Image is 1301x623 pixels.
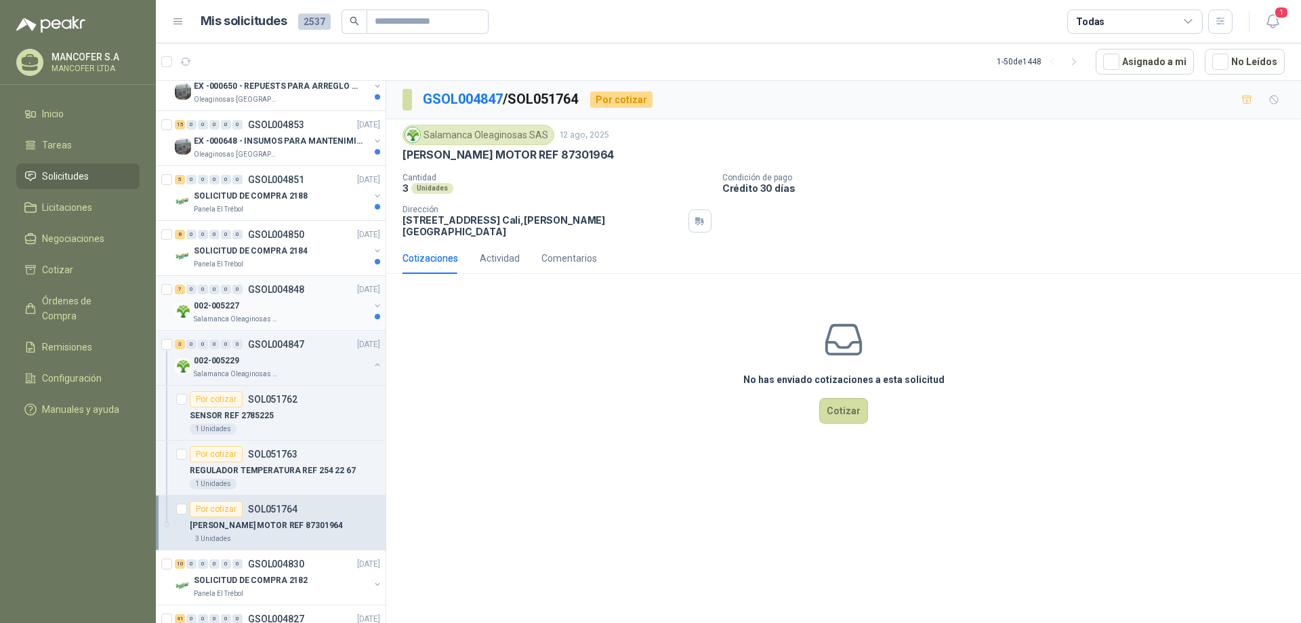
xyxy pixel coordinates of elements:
[186,230,197,239] div: 0
[209,559,220,569] div: 0
[221,120,231,129] div: 0
[1260,9,1285,34] button: 1
[209,120,220,129] div: 0
[232,175,243,184] div: 0
[190,446,243,462] div: Por cotizar
[175,193,191,209] img: Company Logo
[232,559,243,569] div: 0
[175,559,185,569] div: 10
[194,259,243,270] p: Panela El Trébol
[402,173,711,182] p: Cantidad
[194,355,239,367] p: 002-005229
[190,534,236,544] div: 3 Unidades
[186,340,197,349] div: 0
[190,424,236,435] div: 1 Unidades
[42,200,92,215] span: Licitaciones
[16,226,140,252] a: Negociaciones
[997,51,1085,73] div: 1 - 50 de 1448
[221,559,231,569] div: 0
[402,214,683,237] p: [STREET_ADDRESS] Cali , [PERSON_NAME][GEOGRAPHIC_DATA]
[186,120,197,129] div: 0
[1076,14,1104,29] div: Todas
[42,231,104,246] span: Negociaciones
[357,119,380,132] p: [DATE]
[209,340,220,349] div: 0
[194,135,363,148] p: EX -000648 - INSUMOS PARA MANTENIMIENITO MECANICO
[175,340,185,349] div: 3
[156,496,386,550] a: Por cotizarSOL051764[PERSON_NAME] MOTOR REF 873019643 Unidades
[232,230,243,239] div: 0
[298,14,331,30] span: 2537
[198,340,208,349] div: 0
[194,190,308,203] p: SOLICITUD DE COMPRA 2188
[560,129,609,142] p: 12 ago, 2025
[51,52,136,62] p: MANCOFER S.A
[16,163,140,189] a: Solicitudes
[248,395,297,404] p: SOL051762
[42,106,64,121] span: Inicio
[232,120,243,129] div: 0
[42,294,127,323] span: Órdenes de Compra
[480,251,520,266] div: Actividad
[194,369,279,380] p: Salamanca Oleaginosas SAS
[221,175,231,184] div: 0
[423,89,579,110] p: / SOL051764
[1274,6,1289,19] span: 1
[175,172,383,215] a: 5 0 0 0 0 0 GSOL004851[DATE] Company LogoSOLICITUD DE COMPRA 2188Panela El Trébol
[16,101,140,127] a: Inicio
[175,120,185,129] div: 15
[819,398,868,424] button: Cotizar
[186,285,197,294] div: 0
[190,464,356,477] p: REGULADOR TEMPERATURA REF 254 22 67
[194,588,243,599] p: Panela El Trébol
[194,300,239,313] p: 002-005227
[402,125,554,145] div: Salamanca Oleaginosas SAS
[402,182,409,194] p: 3
[16,132,140,158] a: Tareas
[198,285,208,294] div: 0
[186,559,197,569] div: 0
[175,556,383,599] a: 10 0 0 0 0 0 GSOL004830[DATE] Company LogoSOLICITUD DE COMPRA 2182Panela El Trébol
[248,449,297,459] p: SOL051763
[1205,49,1285,75] button: No Leídos
[175,578,191,594] img: Company Logo
[175,248,191,264] img: Company Logo
[405,127,420,142] img: Company Logo
[1096,49,1194,75] button: Asignado a mi
[248,285,304,294] p: GSOL004848
[16,365,140,391] a: Configuración
[248,175,304,184] p: GSOL004851
[175,175,185,184] div: 5
[42,169,89,184] span: Solicitudes
[198,559,208,569] div: 0
[194,80,363,93] p: EX -000650 - REPUESTS PARA ARREGLO BOMBA DE PLANTA
[541,251,597,266] div: Comentarios
[722,173,1296,182] p: Condición de pago
[16,397,140,422] a: Manuales y ayuda
[221,340,231,349] div: 0
[16,288,140,329] a: Órdenes de Compra
[357,228,380,241] p: [DATE]
[248,504,297,514] p: SOL051764
[402,251,458,266] div: Cotizaciones
[248,340,304,349] p: GSOL004847
[209,175,220,184] div: 0
[357,283,380,296] p: [DATE]
[198,230,208,239] div: 0
[175,226,383,270] a: 8 0 0 0 0 0 GSOL004850[DATE] Company LogoSOLICITUD DE COMPRA 2184Panela El Trébol
[16,334,140,360] a: Remisiones
[248,120,304,129] p: GSOL004853
[51,64,136,73] p: MANCOFER LTDA
[190,409,274,422] p: SENSOR REF 2785225
[16,195,140,220] a: Licitaciones
[198,120,208,129] div: 0
[209,285,220,294] div: 0
[186,175,197,184] div: 0
[201,12,287,31] h1: Mis solicitudes
[402,148,614,162] p: [PERSON_NAME] MOTOR REF 87301964
[194,314,279,325] p: Salamanca Oleaginosas SAS
[221,230,231,239] div: 0
[42,371,102,386] span: Configuración
[722,182,1296,194] p: Crédito 30 días
[232,340,243,349] div: 0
